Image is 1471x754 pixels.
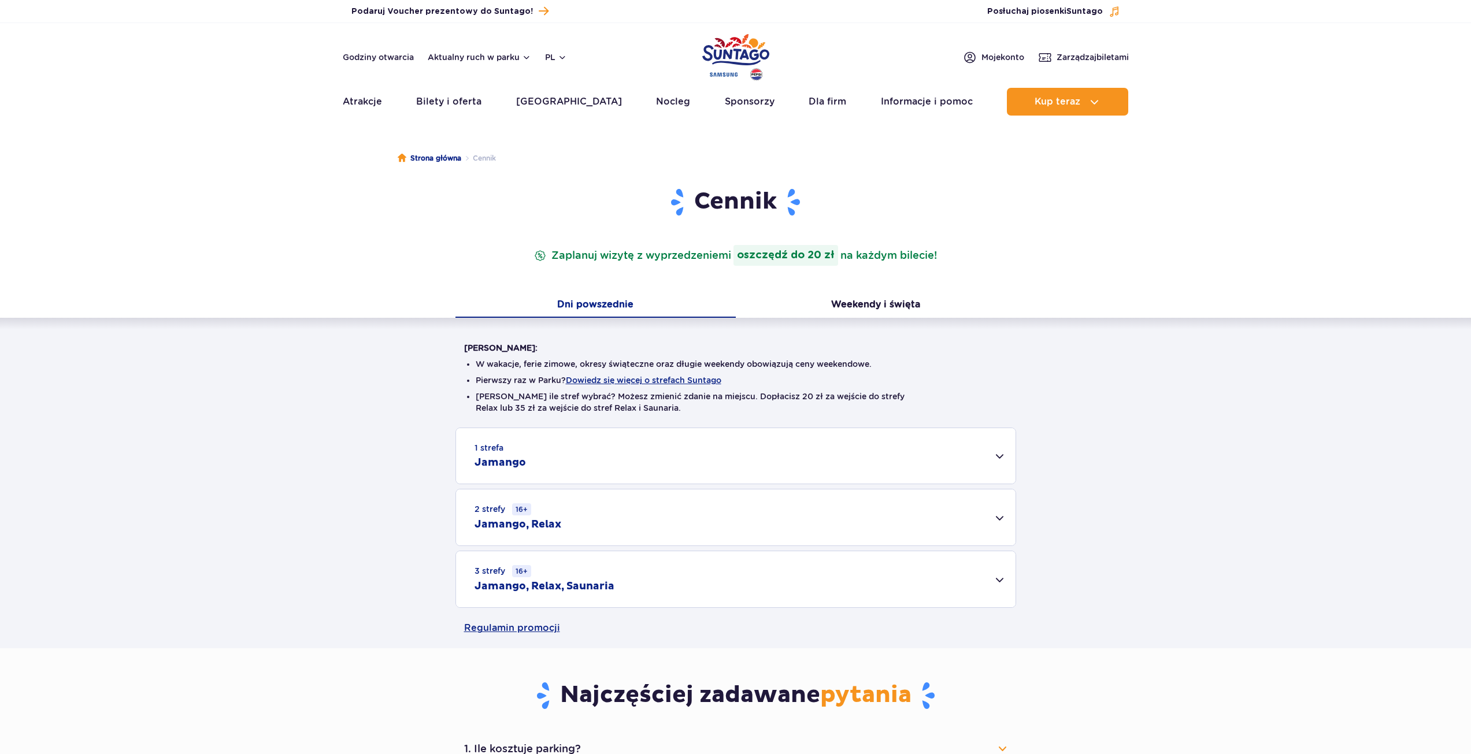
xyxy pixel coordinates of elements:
span: Moje konto [981,51,1024,63]
a: Bilety i oferta [416,88,481,116]
a: Strona główna [398,153,461,164]
small: 2 strefy [475,503,531,515]
a: Mojekonto [963,50,1024,64]
span: Suntago [1066,8,1103,16]
a: Dla firm [809,88,846,116]
h2: Jamango [475,456,526,470]
a: Godziny otwarcia [343,51,414,63]
a: Sponsorzy [725,88,775,116]
small: 16+ [512,565,531,577]
small: 3 strefy [475,565,531,577]
a: [GEOGRAPHIC_DATA] [516,88,622,116]
h1: Cennik [464,187,1007,217]
button: Weekendy i święta [736,294,1016,318]
a: Atrakcje [343,88,382,116]
a: Regulamin promocji [464,608,1007,648]
strong: oszczędź do 20 zł [733,245,838,266]
span: Kup teraz [1035,96,1080,107]
a: Park of Poland [702,29,769,82]
a: Nocleg [656,88,690,116]
h2: Jamango, Relax [475,518,561,532]
button: Dni powszednie [455,294,736,318]
li: Cennik [461,153,496,164]
small: 16+ [512,503,531,515]
button: Aktualny ruch w parku [428,53,531,62]
span: Podaruj Voucher prezentowy do Suntago! [351,6,533,17]
a: Zarządzajbiletami [1038,50,1129,64]
button: pl [545,51,567,63]
span: Posłuchaj piosenki [987,6,1103,17]
strong: [PERSON_NAME]: [464,343,538,352]
button: Posłuchaj piosenkiSuntago [987,6,1120,17]
li: [PERSON_NAME] ile stref wybrać? Możesz zmienić zdanie na miejscu. Dopłacisz 20 zł za wejście do s... [476,391,996,414]
span: Zarządzaj biletami [1057,51,1129,63]
li: Pierwszy raz w Parku? [476,374,996,386]
button: Dowiedz się więcej o strefach Suntago [566,376,721,385]
a: Podaruj Voucher prezentowy do Suntago! [351,3,549,19]
a: Informacje i pomoc [881,88,973,116]
span: pytania [820,681,911,710]
h3: Najczęściej zadawane [464,681,1007,711]
button: Kup teraz [1007,88,1128,116]
h2: Jamango, Relax, Saunaria [475,580,614,593]
small: 1 strefa [475,442,503,454]
li: W wakacje, ferie zimowe, okresy świąteczne oraz długie weekendy obowiązują ceny weekendowe. [476,358,996,370]
p: Zaplanuj wizytę z wyprzedzeniem na każdym bilecie! [532,245,939,266]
